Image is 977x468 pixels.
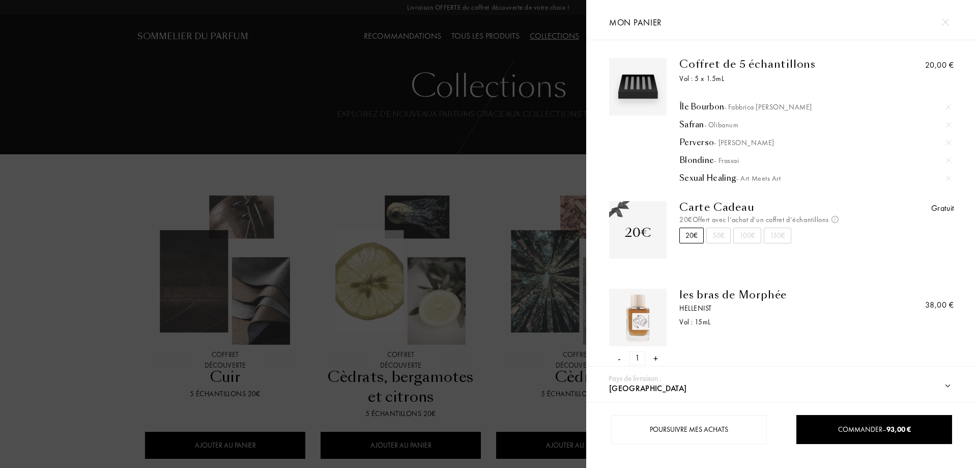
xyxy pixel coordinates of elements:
a: Sexual Healing- Art Meets Art [679,173,951,183]
span: Mon panier [609,17,662,28]
a: Perverso- [PERSON_NAME] [679,137,951,148]
div: Gratuit [931,202,954,214]
img: gift_n.png [609,201,629,218]
span: - Art Meets Art [736,174,781,183]
div: Poursuivre mes achats [611,415,767,444]
span: Commander – [838,425,911,434]
a: Safran- Olibanum [679,120,951,130]
span: - Olibanum [704,120,739,129]
div: 50€ [706,228,731,243]
div: 20,00 € [925,59,954,71]
div: Safran [679,120,951,130]
div: 1 [629,351,645,365]
img: cross.svg [946,104,951,109]
img: cross.svg [946,140,951,145]
div: Coffret de 5 échantillons [679,58,868,70]
div: - [618,351,621,365]
div: 20€ [625,224,651,242]
div: Carte Cadeau [679,201,868,213]
img: cross.svg [946,122,951,127]
a: les bras de Morphée [679,289,868,301]
div: 20€ [679,228,704,243]
img: cross.svg [946,176,951,181]
span: - Fabbrica [PERSON_NAME] [724,102,812,112]
a: Île Bourbon- Fabbrica [PERSON_NAME] [679,102,951,112]
img: cross.svg [946,158,951,163]
img: info_voucher.png [831,216,839,223]
img: cross.svg [941,18,949,26]
div: 20€ Offert avec l’achat d’un coffret d’échantillons [679,214,868,225]
div: 100€ [733,228,761,243]
div: 38,00 € [925,299,954,311]
img: 3II623Y9OE.png [612,291,664,344]
div: Pays de livraison : [609,373,662,384]
span: - Frassai [714,156,739,165]
div: Vol : 15 mL [679,317,868,327]
div: Perverso [679,137,951,148]
div: + [653,351,658,365]
a: Blondine- Frassai [679,155,951,166]
div: 150€ [764,228,791,243]
img: box_5.svg [612,61,664,113]
a: Hellenist [679,303,868,314]
div: Île Bourbon [679,102,951,112]
div: Sexual Healing [679,173,951,183]
div: Vol : 5 x 1.5mL [679,73,868,84]
div: Blondine [679,155,951,166]
span: - [PERSON_NAME] [714,138,774,147]
span: 93,00 € [886,425,911,434]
